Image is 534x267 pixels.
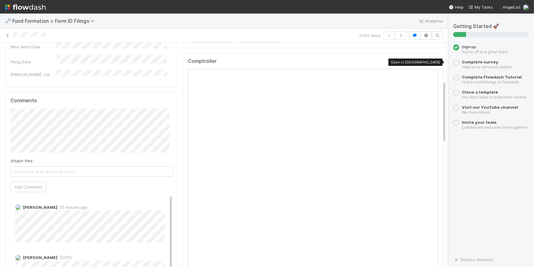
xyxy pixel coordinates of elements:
[462,95,528,99] small: You don’t have to build from scratch.
[462,120,497,125] a: Invite your team
[57,255,72,260] span: [DATE]
[462,90,498,95] a: Clone a template
[462,75,522,79] a: Complete Flowdash Tutorial
[462,125,528,130] small: Collaborate and save time together!
[15,204,21,210] img: avatar_b467e446-68e1-4310-82a7-76c532dc3f4b.png
[453,257,493,262] a: Dismiss checklist
[5,2,46,12] img: logo-inverted-e16ddd16eac7371096b0.svg
[5,18,11,23] span: 🗝️
[11,167,172,176] span: Choose or drag and drop file(s)
[10,44,57,50] div: Wire Send Date
[462,59,498,64] a: Complete survey
[449,4,464,10] div: Help
[419,17,443,25] a: Analytics
[453,23,529,30] h5: Getting Started 🚀
[469,5,493,10] span: My Tasks
[462,65,512,69] small: Help us to serve you better.
[10,71,57,78] div: [PERSON_NAME]: CIK
[188,58,217,64] h5: Comptroller
[462,44,476,49] span: Sign up
[57,205,88,210] span: 55 minutes ago
[462,80,520,84] small: How to build things in Flowdash.
[462,105,518,110] a: Visit our YouTube channel
[15,255,21,261] img: avatar_d8fc9ee4-bd1b-4062-a2a8-84feb2d97839.png
[523,4,529,10] img: avatar_7d33b4c2-6dd7-4bf3-9761-6f087fa0f5c6.png
[10,158,33,164] label: Attach files:
[462,50,508,54] small: You’re off to a great start!
[503,5,520,10] span: AngelList
[10,98,173,104] h5: Comments
[359,32,381,38] span: 1 of 51 tasks
[23,255,57,260] span: [PERSON_NAME]
[12,18,98,24] span: Fund Formation > Form ID Filings
[10,182,46,192] button: Add Comment
[469,4,493,10] a: My Tasks
[23,205,57,210] span: [PERSON_NAME]
[10,59,57,65] div: Filing Date
[462,110,491,115] small: We love videos!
